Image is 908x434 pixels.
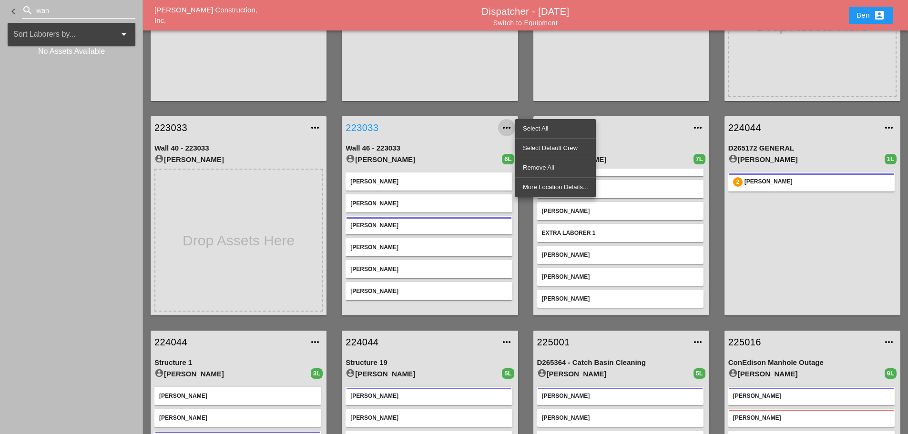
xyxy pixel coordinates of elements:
[537,121,686,135] a: 224030
[493,19,558,27] a: Switch to Equipment
[745,177,890,187] div: [PERSON_NAME]
[309,122,321,133] i: more_horiz
[728,154,738,163] i: account_circle
[350,287,507,295] div: [PERSON_NAME]
[542,392,699,400] div: [PERSON_NAME]
[542,294,699,303] div: [PERSON_NAME]
[350,221,507,230] div: [PERSON_NAME]
[8,46,135,57] div: No Assets Available
[154,335,304,349] a: 224044
[392,5,519,15] div: [PERSON_NAME]
[542,229,699,237] div: Extra Laborer 1
[154,368,311,380] div: [PERSON_NAME]
[733,414,890,422] div: [PERSON_NAME]
[154,357,323,368] div: Structure 1
[542,414,699,422] div: [PERSON_NAME]
[537,335,686,349] a: 225001
[728,335,877,349] a: 225016
[346,143,514,154] div: Wall 46 - 223033
[542,185,699,193] div: [PERSON_NAME]
[118,29,130,40] i: arrow_drop_down
[728,121,877,135] a: 224044
[8,6,19,17] i: keyboard_arrow_left
[523,182,588,193] div: More Location Details...
[350,177,507,186] div: [PERSON_NAME]
[350,414,507,422] div: [PERSON_NAME]
[159,392,316,400] div: [PERSON_NAME]
[523,142,588,154] div: Select Default Crew
[874,10,885,21] i: account_box
[728,154,885,165] div: [PERSON_NAME]
[728,357,897,368] div: ConEdison Manhole Outage
[346,154,355,163] i: account_circle
[537,143,705,154] div: Span 3
[523,123,588,134] div: Select All
[154,368,164,378] i: account_circle
[849,7,893,24] button: Ben
[692,122,704,133] i: more_horiz
[501,336,512,348] i: more_horiz
[350,265,507,273] div: [PERSON_NAME]
[154,121,304,135] a: 223033
[35,3,122,18] input: Search for laborer
[885,368,897,379] div: 9L
[694,154,705,164] div: 7L
[733,177,743,187] div: 2
[694,368,705,379] div: 5L
[154,154,164,163] i: account_circle
[502,154,514,164] div: 6L
[885,154,897,164] div: 1L
[502,368,514,379] div: 5L
[346,335,495,349] a: 224044
[728,143,897,154] div: D265172 GENERAL
[542,273,699,281] div: [PERSON_NAME]
[346,121,495,135] a: 223033
[154,143,323,154] div: Wall 40 - 223033
[159,414,316,422] div: [PERSON_NAME]
[501,122,512,133] i: more_horiz
[350,199,507,208] div: [PERSON_NAME]
[857,10,885,21] div: Ben
[309,336,321,348] i: more_horiz
[346,357,514,368] div: Structure 19
[523,162,588,173] div: Remove All
[346,368,355,378] i: account_circle
[311,368,323,379] div: 3L
[346,154,502,165] div: [PERSON_NAME]
[692,336,704,348] i: more_horiz
[542,251,699,259] div: [PERSON_NAME]
[346,368,502,380] div: [PERSON_NAME]
[22,5,33,16] i: search
[154,154,323,165] div: [PERSON_NAME]
[154,6,257,25] a: [PERSON_NAME] Construction, Inc.
[883,336,895,348] i: more_horiz
[537,154,694,165] div: [PERSON_NAME]
[542,207,699,215] div: [PERSON_NAME]
[728,368,885,380] div: [PERSON_NAME]
[537,357,705,368] div: D265364 - Catch Basin Cleaning
[350,243,507,252] div: [PERSON_NAME]
[883,122,895,133] i: more_horiz
[537,368,547,378] i: account_circle
[733,392,890,400] div: [PERSON_NAME]
[728,368,738,378] i: account_circle
[350,392,507,400] div: [PERSON_NAME]
[537,368,694,380] div: [PERSON_NAME]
